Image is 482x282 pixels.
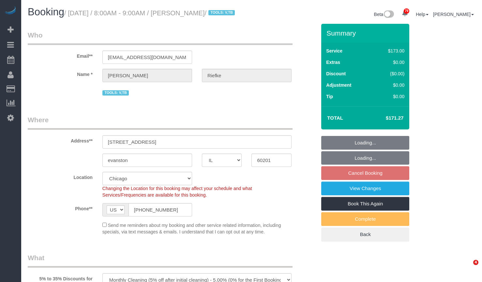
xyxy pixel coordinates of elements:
[102,223,281,234] span: Send me reminders about my booking and other service related information, including specials, via...
[473,260,478,265] span: 4
[374,48,405,54] div: $173.00
[321,182,409,195] a: View Changes
[102,186,252,198] span: Changing the Location for this booking may affect your schedule and what Services/Frequencies are...
[326,29,406,37] h3: Summary
[416,12,429,17] a: Help
[321,197,409,211] a: Book This Again
[404,8,409,14] span: 79
[23,172,98,181] label: Location
[374,59,405,66] div: $0.00
[366,115,403,121] h4: $171.27
[326,48,342,54] label: Service
[4,7,17,16] img: Automaid Logo
[64,9,237,17] small: / [DATE] / 8:00AM - 9:00AM / [PERSON_NAME]
[383,10,394,19] img: New interface
[399,7,411,21] a: 79
[28,115,293,130] legend: Where
[327,115,343,121] strong: Total
[433,12,474,17] a: [PERSON_NAME]
[374,70,405,77] div: ($0.00)
[326,70,346,77] label: Discount
[321,228,409,241] a: Back
[205,9,237,17] span: /
[326,59,340,66] label: Extras
[460,260,475,275] iframe: Intercom live chat
[374,93,405,100] div: $0.00
[208,10,235,15] span: TOOLS: V,TB
[374,12,394,17] a: Beta
[102,90,129,96] span: TOOLS: V,TB
[374,82,405,88] div: $0.00
[202,69,292,82] input: Last Name*
[28,253,293,268] legend: What
[28,30,293,45] legend: Who
[102,69,192,82] input: First Name**
[326,93,333,100] label: Tip
[23,69,98,78] label: Name *
[251,154,292,167] input: Zip Code**
[326,82,351,88] label: Adjustment
[28,6,64,18] span: Booking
